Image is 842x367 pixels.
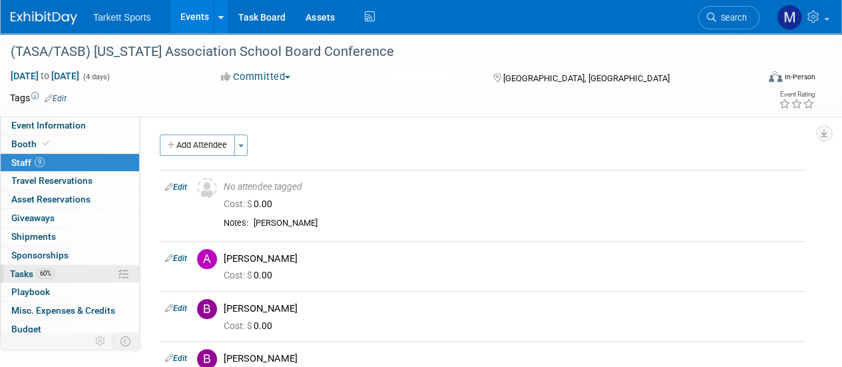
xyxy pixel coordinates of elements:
span: 0.00 [224,198,278,209]
div: Event Rating [779,91,815,98]
span: Search [716,13,747,23]
span: Cost: $ [224,320,254,331]
span: Travel Reservations [11,175,93,186]
a: Giveaways [1,209,139,227]
a: Travel Reservations [1,172,139,190]
span: Event Information [11,120,86,131]
span: to [39,71,51,81]
span: [GEOGRAPHIC_DATA], [GEOGRAPHIC_DATA] [503,73,669,83]
td: Tags [10,91,67,105]
span: Giveaways [11,212,55,223]
a: Edit [165,354,187,363]
span: [DATE] [DATE] [10,70,80,82]
div: [PERSON_NAME] [224,252,800,265]
a: Booth [1,135,139,153]
a: Edit [45,94,67,103]
img: A.jpg [197,249,217,269]
td: Personalize Event Tab Strip [89,332,112,350]
span: Cost: $ [224,270,254,280]
span: Staff [11,157,45,168]
span: Playbook [11,286,50,297]
a: Budget [1,320,139,338]
div: No attendee tagged [224,181,800,193]
span: Shipments [11,231,56,242]
span: 0.00 [224,320,278,331]
div: (TASA/TASB) [US_STATE] Association School Board Conference [6,40,747,64]
i: Booth reservation complete [43,140,49,147]
div: Notes: [224,218,248,228]
span: 0.00 [224,270,278,280]
span: (4 days) [82,73,110,81]
span: 9 [35,157,45,167]
span: Asset Reservations [11,194,91,204]
button: Add Attendee [160,135,235,156]
td: Toggle Event Tabs [112,332,140,350]
a: Search [698,6,759,29]
a: Misc. Expenses & Credits [1,302,139,320]
div: Event Format [698,69,815,89]
span: Cost: $ [224,198,254,209]
span: Misc. Expenses & Credits [11,305,115,316]
a: Edit [165,254,187,263]
a: Sponsorships [1,246,139,264]
a: Asset Reservations [1,190,139,208]
span: 60% [37,268,55,278]
div: [PERSON_NAME] [254,218,800,229]
img: Unassigned-User-Icon.png [197,178,217,198]
div: [PERSON_NAME] [224,302,800,315]
span: Tarkett Sports [93,12,150,23]
span: Tasks [10,268,55,279]
div: In-Person [784,72,815,82]
img: ExhibitDay [11,11,77,25]
a: Playbook [1,283,139,301]
img: Mathieu Martel [777,5,802,30]
a: Edit [165,304,187,313]
a: Event Information [1,117,139,135]
span: Sponsorships [11,250,69,260]
img: B.jpg [197,299,217,319]
span: Booth [11,139,52,149]
a: Shipments [1,228,139,246]
a: Staff9 [1,154,139,172]
a: Tasks60% [1,265,139,283]
button: Committed [216,70,296,84]
span: Budget [11,324,41,334]
div: [PERSON_NAME] [224,352,800,365]
img: Format-Inperson.png [769,71,782,82]
a: Edit [165,183,187,192]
